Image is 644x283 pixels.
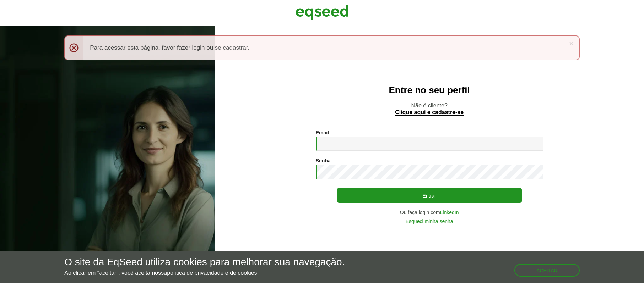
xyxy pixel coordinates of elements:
h2: Entre no seu perfil [229,85,630,95]
button: Entrar [337,188,522,203]
a: Clique aqui e cadastre-se [395,110,464,116]
a: × [569,40,573,47]
p: Não é cliente? [229,102,630,116]
a: política de privacidade e de cookies [167,270,257,276]
a: LinkedIn [440,210,459,215]
a: Esqueci minha senha [406,219,453,224]
div: Ou faça login com [316,210,543,215]
label: Email [316,130,329,135]
div: Para acessar esta página, favor fazer login ou se cadastrar. [64,35,579,60]
button: Aceitar [514,264,580,277]
h5: O site da EqSeed utiliza cookies para melhorar sua navegação. [64,257,345,268]
p: Ao clicar em "aceitar", você aceita nossa . [64,270,345,276]
label: Senha [316,158,331,163]
img: EqSeed Logo [296,4,349,21]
